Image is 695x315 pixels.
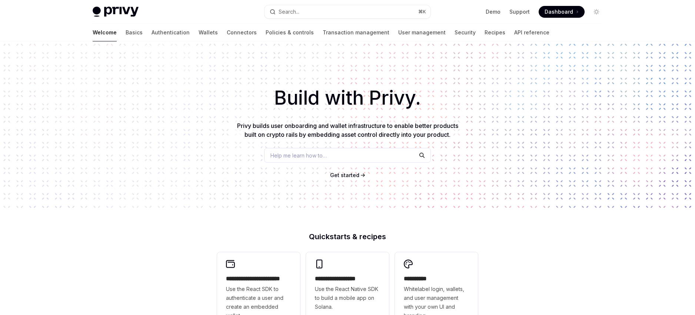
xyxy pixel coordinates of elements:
[398,24,446,41] a: User management
[279,7,299,16] div: Search...
[418,9,426,15] span: ⌘ K
[330,172,359,179] a: Get started
[93,24,117,41] a: Welcome
[199,24,218,41] a: Wallets
[591,6,602,18] button: Toggle dark mode
[270,152,327,159] span: Help me learn how to…
[455,24,476,41] a: Security
[485,24,505,41] a: Recipes
[545,8,573,16] span: Dashboard
[509,8,530,16] a: Support
[217,233,478,240] h2: Quickstarts & recipes
[539,6,585,18] a: Dashboard
[227,24,257,41] a: Connectors
[12,84,683,112] h1: Build with Privy.
[330,172,359,178] span: Get started
[93,7,139,17] img: light logo
[486,8,501,16] a: Demo
[266,24,314,41] a: Policies & controls
[323,24,389,41] a: Transaction management
[237,122,458,138] span: Privy builds user onboarding and wallet infrastructure to enable better products built on crypto ...
[514,24,549,41] a: API reference
[315,285,380,311] span: Use the React Native SDK to build a mobile app on Solana.
[152,24,190,41] a: Authentication
[265,5,430,18] button: Search...⌘K
[126,24,143,41] a: Basics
